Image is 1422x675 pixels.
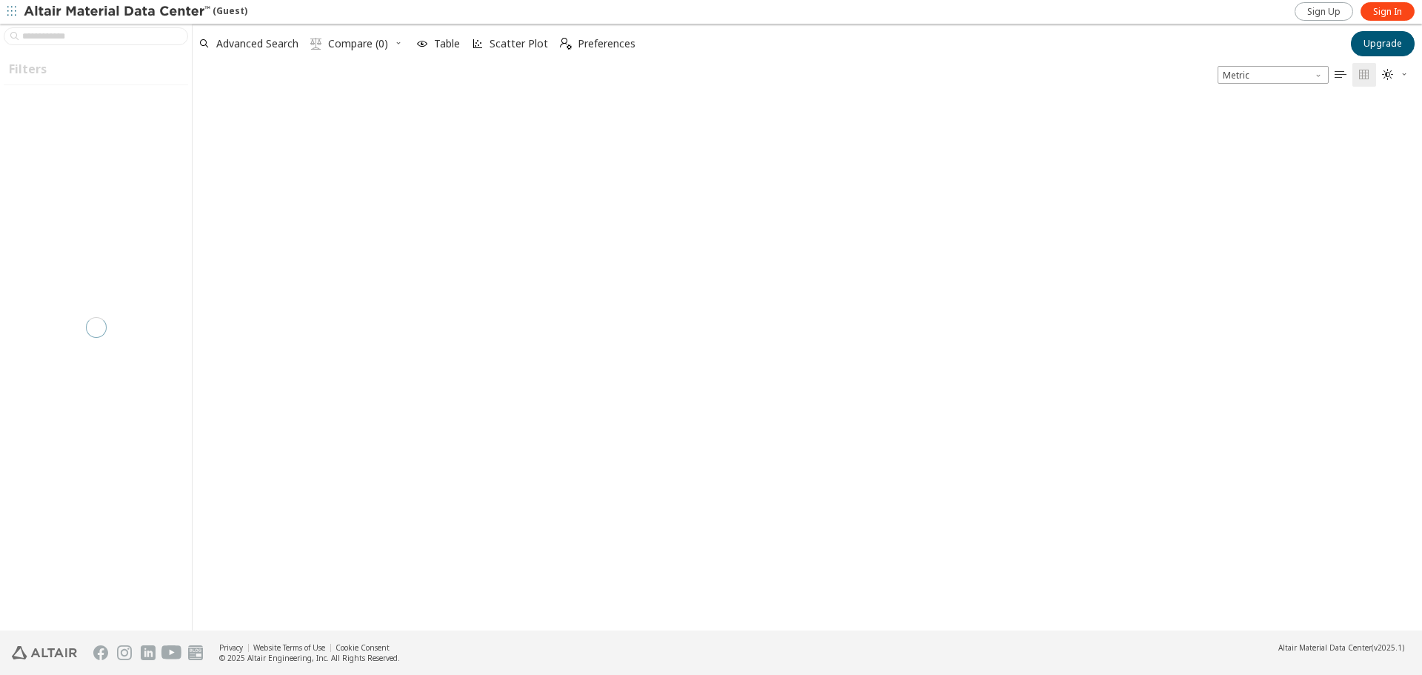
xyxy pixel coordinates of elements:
i:  [1358,69,1370,81]
span: Preferences [578,39,635,49]
div: Unit System [1218,66,1329,84]
span: Table [434,39,460,49]
span: Metric [1218,66,1329,84]
button: Table View [1329,63,1352,87]
a: Website Terms of Use [253,642,325,653]
img: Altair Engineering [12,646,77,659]
a: Privacy [219,642,243,653]
span: Upgrade [1363,38,1402,50]
div: (v2025.1) [1278,642,1404,653]
button: Upgrade [1351,31,1415,56]
span: Altair Material Data Center [1278,642,1372,653]
div: © 2025 Altair Engineering, Inc. All Rights Reserved. [219,653,400,663]
div: (Guest) [24,4,247,19]
a: Cookie Consent [336,642,390,653]
i:  [1335,69,1346,81]
i:  [310,38,322,50]
img: Altair Material Data Center [24,4,213,19]
span: Compare (0) [328,39,388,49]
i:  [560,38,572,50]
a: Sign Up [1295,2,1353,21]
span: Scatter Plot [490,39,548,49]
span: Advanced Search [216,39,298,49]
span: Sign In [1373,6,1402,18]
a: Sign In [1361,2,1415,21]
button: Theme [1376,63,1415,87]
i:  [1382,69,1394,81]
span: Sign Up [1307,6,1341,18]
button: Tile View [1352,63,1376,87]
